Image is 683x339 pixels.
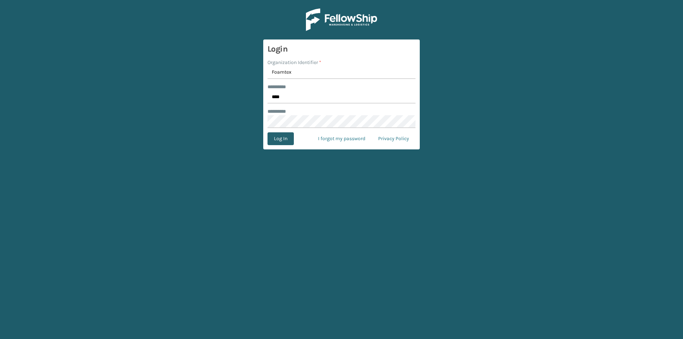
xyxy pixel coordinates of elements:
label: Organization Identifier [268,59,321,66]
h3: Login [268,44,415,54]
a: I forgot my password [312,132,372,145]
img: Logo [306,9,377,31]
a: Privacy Policy [372,132,415,145]
button: Log In [268,132,294,145]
